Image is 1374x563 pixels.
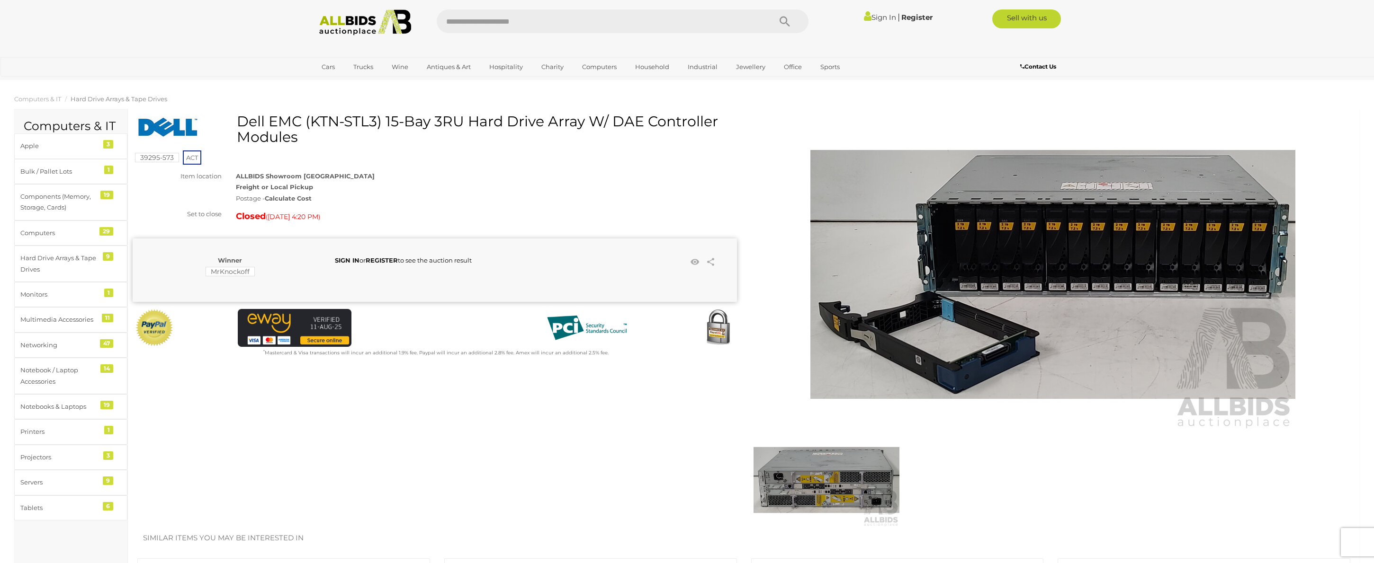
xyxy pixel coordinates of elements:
a: Contact Us [1020,62,1059,72]
div: Notebooks & Laptops [20,401,99,412]
img: Official PayPal Seal [135,309,174,347]
mark: MrKnockoff [206,267,255,276]
b: Contact Us [1020,63,1056,70]
a: Hospitality [483,59,529,75]
div: 14 [100,364,113,373]
div: Projectors [20,452,99,463]
div: Set to close [126,209,229,220]
div: 9 [103,476,113,485]
a: 39295-573 [135,154,179,161]
strong: ALLBIDS Showroom [GEOGRAPHIC_DATA] [236,172,375,180]
div: Postage - [236,193,737,204]
a: Household [629,59,675,75]
div: Servers [20,477,99,488]
a: Computers & IT [14,95,61,103]
a: Trucks [347,59,379,75]
div: Bulk / Pallet Lots [20,166,99,177]
span: or to see the auction result [335,256,472,264]
a: Hard Drive Arrays & Tape Drives 9 [14,246,127,282]
div: Components (Memory, Storage, Cards) [20,191,99,213]
div: Monitors [20,289,99,300]
span: [DATE] 4:20 PM [268,212,318,221]
div: 6 [103,502,113,510]
a: Networking 47 [14,333,127,358]
small: Mastercard & Visa transactions will incur an additional 1.9% fee. Paypal will incur an additional... [263,350,609,356]
div: 1 [104,289,113,297]
a: Sign In [864,13,896,22]
div: 29 [99,227,113,236]
h2: Similar items you may be interested in [143,534,1345,542]
a: Cars [315,59,341,75]
a: Wine [386,59,414,75]
span: | [898,12,900,22]
div: Apple [20,141,99,151]
a: Bulk / Pallet Lots 1 [14,159,127,184]
img: Secured by Rapid SSL [699,309,737,347]
a: Multimedia Accessories 11 [14,307,127,332]
a: Notebook / Laptop Accessories 14 [14,358,127,394]
img: Allbids.com.au [314,9,417,35]
h2: Computers & IT [24,120,118,133]
div: 1 [104,166,113,174]
a: Projectors 3 [14,445,127,470]
a: SIGN IN [335,256,359,264]
a: Apple 3 [14,133,127,158]
span: ACT [183,150,201,165]
mark: 39295-573 [135,153,179,162]
a: Hard Drive Arrays & Tape Drives [71,95,167,103]
b: Winner [218,256,242,264]
div: Tablets [20,502,99,513]
div: 11 [102,314,113,322]
h1: Dell EMC (KTN-STL3) 15-Bay 3RU Hard Drive Array W/ DAE Controller Modules [137,114,735,145]
a: [GEOGRAPHIC_DATA] [315,75,395,90]
div: 1 [104,426,113,434]
a: Office [778,59,808,75]
a: Notebooks & Laptops 19 [14,394,127,419]
div: 47 [100,339,113,348]
a: Computers 29 [14,220,127,246]
img: eWAY Payment Gateway [238,309,351,347]
img: Dell EMC (KTN-STL3) 15-Bay 3RU Hard Drive Array W/ DAE Controller Modules [754,433,900,527]
a: Charity [535,59,570,75]
div: 19 [100,401,113,409]
div: Item location [126,171,229,182]
a: Jewellery [730,59,772,75]
a: Industrial [682,59,724,75]
span: ( ) [266,213,320,220]
img: Dell EMC (KTN-STL3) 15-Bay 3RU Hard Drive Array W/ DAE Controller Modules [137,116,199,139]
li: Watch this item [688,255,702,269]
div: 3 [103,140,113,149]
img: Dell EMC (KTN-STL3) 15-Bay 3RU Hard Drive Array W/ DAE Controller Modules [810,118,1295,431]
a: Sports [814,59,846,75]
a: REGISTER [366,256,398,264]
a: Servers 9 [14,470,127,495]
strong: Freight or Local Pickup [236,183,313,191]
div: Printers [20,426,99,437]
a: Monitors 1 [14,282,127,307]
a: Antiques & Art [421,59,477,75]
div: Hard Drive Arrays & Tape Drives [20,253,99,275]
a: Sell with us [992,9,1061,28]
img: PCI DSS compliant [539,309,634,347]
a: Components (Memory, Storage, Cards) 19 [14,184,127,220]
a: Tablets 6 [14,495,127,520]
div: Multimedia Accessories [20,314,99,325]
div: 9 [103,252,113,261]
strong: Calculate Cost [265,194,312,202]
button: Search [761,9,808,33]
a: Computers [576,59,623,75]
div: 19 [100,191,113,199]
div: Computers [20,228,99,238]
div: 3 [103,451,113,460]
a: Printers 1 [14,419,127,444]
div: Notebook / Laptop Accessories [20,365,99,387]
a: Register [901,13,933,22]
strong: Closed [236,211,266,221]
div: Networking [20,340,99,351]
